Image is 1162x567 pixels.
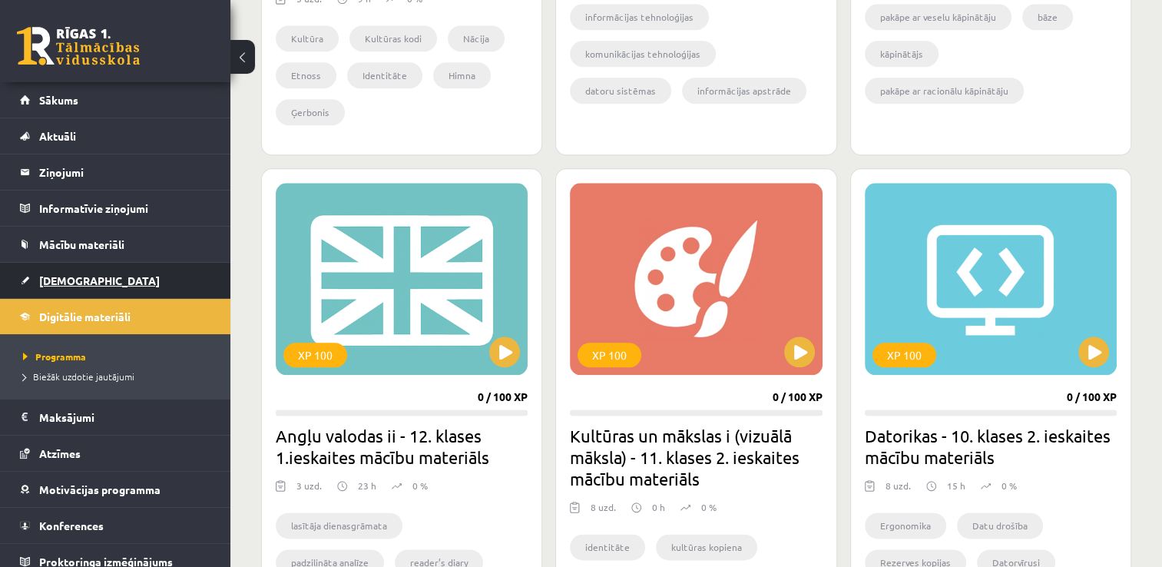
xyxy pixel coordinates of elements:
div: XP 100 [283,343,347,367]
li: komunikācijas tehnoloģijas [570,41,716,67]
span: [DEMOGRAPHIC_DATA] [39,274,160,287]
span: Digitālie materiāli [39,310,131,323]
a: Maksājumi [20,400,211,435]
h2: Kultūras un mākslas i (vizuālā māksla) - 11. klases 2. ieskaites mācību materiāls [570,425,822,489]
a: [DEMOGRAPHIC_DATA] [20,263,211,298]
a: Ziņojumi [20,154,211,190]
p: 0 h [652,500,665,514]
span: Sākums [39,93,78,107]
p: 23 h [358,479,376,492]
span: Aktuāli [39,129,76,143]
p: 0 % [701,500,717,514]
li: Kultūra [276,25,339,51]
a: Informatīvie ziņojumi [20,191,211,226]
a: Motivācijas programma [20,472,211,507]
div: XP 100 [578,343,641,367]
li: kultūras kopiena [656,534,757,560]
a: Sākums [20,82,211,118]
p: 0 % [412,479,428,492]
li: Kultūras kodi [349,25,437,51]
span: Atzīmes [39,446,81,460]
span: Biežāk uzdotie jautājumi [23,370,134,383]
p: 15 h [947,479,965,492]
span: Motivācijas programma [39,482,161,496]
li: informācijas apstrāde [682,78,806,104]
h2: Datorikas - 10. klases 2. ieskaites mācību materiāls [865,425,1117,468]
a: Rīgas 1. Tālmācības vidusskola [17,27,140,65]
a: Mācību materiāli [20,227,211,262]
li: kāpinātājs [865,41,939,67]
li: identitāte [570,534,645,560]
span: Mācību materiāli [39,237,124,251]
div: 3 uzd. [296,479,322,502]
p: 0 % [1001,479,1017,492]
li: Datu drošība [957,512,1043,539]
li: datoru sistēmas [570,78,671,104]
li: Identitāte [347,62,422,88]
a: Biežāk uzdotie jautājumi [23,370,215,383]
li: informācijas tehnoloģijas [570,4,709,30]
li: pakāpe ar veselu kāpinātāju [865,4,1011,30]
h2: Angļu valodas ii - 12. klases 1.ieskaites mācību materiāls [276,425,528,468]
div: 8 uzd. [591,500,616,523]
span: Konferences [39,519,104,532]
legend: Ziņojumi [39,154,211,190]
a: Atzīmes [20,436,211,471]
li: Nācija [448,25,505,51]
legend: Informatīvie ziņojumi [39,191,211,226]
a: Programma [23,350,215,363]
li: Ergonomika [865,512,946,539]
li: Etnoss [276,62,336,88]
a: Konferences [20,508,211,543]
div: 8 uzd. [886,479,911,502]
li: lasītāja dienasgrāmata [276,512,402,539]
div: XP 100 [872,343,936,367]
li: pakāpe ar racionālu kāpinātāju [865,78,1024,104]
a: Aktuāli [20,118,211,154]
a: Digitālie materiāli [20,299,211,334]
legend: Maksājumi [39,400,211,435]
li: Himna [433,62,491,88]
li: bāze [1022,4,1073,30]
span: Programma [23,350,86,363]
li: Ģerbonis [276,99,345,125]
